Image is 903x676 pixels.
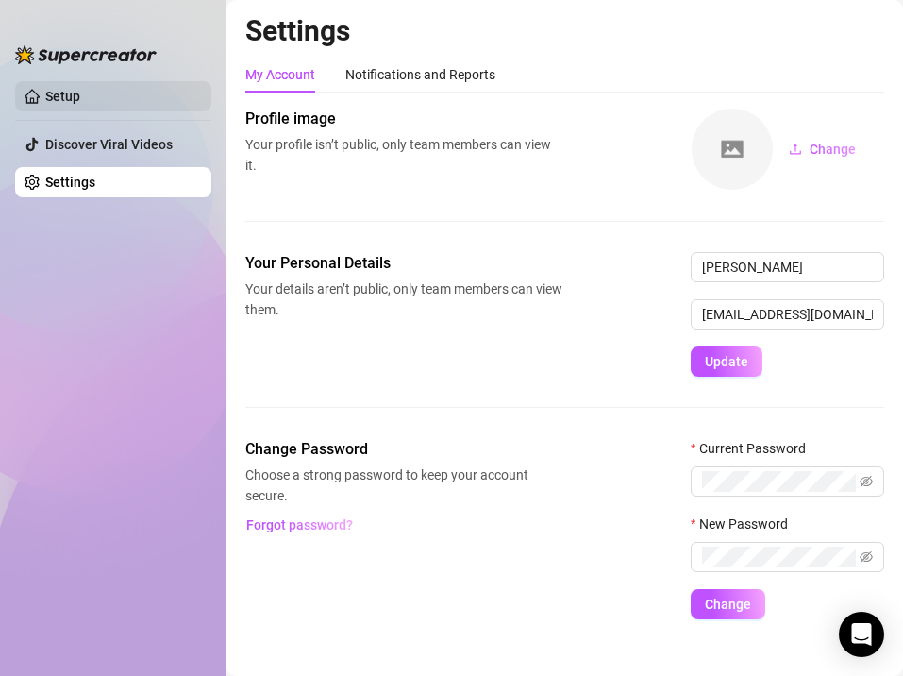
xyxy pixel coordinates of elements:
button: Change [774,134,871,164]
button: Forgot password? [245,510,353,540]
span: Change [810,142,856,157]
span: Profile image [245,108,562,130]
span: Your Personal Details [245,252,562,275]
label: Current Password [691,438,818,459]
a: Setup [45,89,80,104]
span: Forgot password? [246,517,353,532]
span: eye-invisible [860,475,873,488]
div: Notifications and Reports [345,64,495,85]
label: New Password [691,514,800,534]
div: Open Intercom Messenger [839,612,884,657]
span: Change Password [245,438,562,461]
img: logo-BBDzfeDw.svg [15,45,157,64]
button: Update [691,346,762,377]
button: Change [691,589,765,619]
input: Enter name [691,252,884,282]
span: Choose a strong password to keep your account secure. [245,465,562,506]
input: New Password [702,547,856,567]
a: Settings [45,175,95,190]
span: Your details aren’t public, only team members can view them. [245,279,562,320]
span: Update [705,354,748,369]
input: Enter new email [691,299,884,330]
a: Discover Viral Videos [45,137,173,152]
img: square-placeholder.png [692,109,773,190]
input: Current Password [702,471,856,492]
span: Your profile isn’t public, only team members can view it. [245,134,562,176]
span: Change [705,597,751,612]
h2: Settings [245,13,884,49]
span: upload [789,143,802,156]
div: My Account [245,64,315,85]
span: eye-invisible [860,550,873,564]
